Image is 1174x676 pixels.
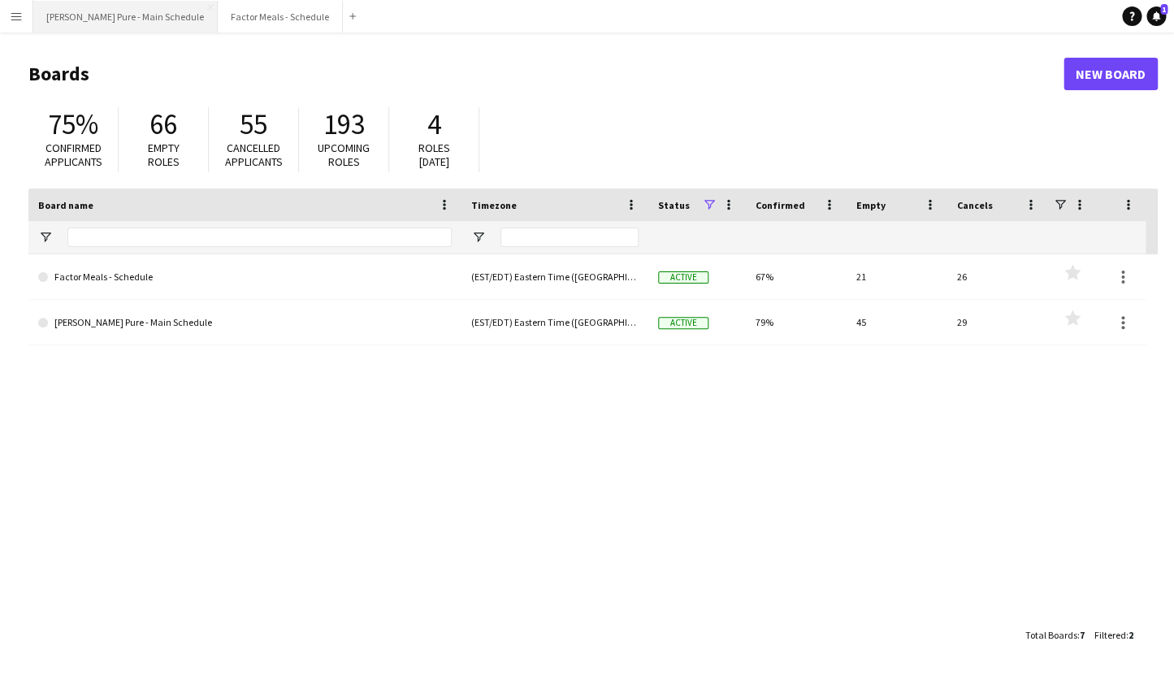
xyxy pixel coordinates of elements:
h1: Boards [28,62,1064,86]
span: Filtered [1094,629,1126,641]
button: Factor Meals - Schedule [218,1,343,32]
button: Open Filter Menu [471,230,486,245]
span: 2 [1129,629,1133,641]
span: Empty [856,199,886,211]
button: Open Filter Menu [38,230,53,245]
div: (EST/EDT) Eastern Time ([GEOGRAPHIC_DATA] & [GEOGRAPHIC_DATA]) [461,254,648,299]
div: 26 [947,254,1048,299]
input: Timezone Filter Input [500,227,639,247]
span: Active [658,271,708,284]
span: 1 [1160,4,1168,15]
input: Board name Filter Input [67,227,452,247]
div: : [1025,619,1085,651]
span: 75% [48,106,98,142]
div: 45 [847,300,947,344]
span: Board name [38,199,93,211]
span: Upcoming roles [318,141,370,169]
div: 29 [947,300,1048,344]
div: (EST/EDT) Eastern Time ([GEOGRAPHIC_DATA] & [GEOGRAPHIC_DATA]) [461,300,648,344]
span: Roles [DATE] [418,141,450,169]
a: Factor Meals - Schedule [38,254,452,300]
div: 21 [847,254,947,299]
div: 79% [746,300,847,344]
span: 4 [427,106,441,142]
a: New Board [1064,58,1158,90]
span: Confirmed applicants [45,141,102,169]
span: 55 [240,106,267,142]
div: 67% [746,254,847,299]
span: Total Boards [1025,629,1077,641]
span: 193 [323,106,365,142]
div: : [1094,619,1133,651]
span: Cancels [957,199,993,211]
span: Empty roles [148,141,180,169]
span: Active [658,317,708,329]
span: 7 [1080,629,1085,641]
a: [PERSON_NAME] Pure - Main Schedule [38,300,452,345]
button: [PERSON_NAME] Pure - Main Schedule [33,1,218,32]
span: Cancelled applicants [225,141,283,169]
span: Confirmed [756,199,805,211]
span: Status [658,199,690,211]
span: Timezone [471,199,517,211]
span: 66 [149,106,177,142]
a: 1 [1146,6,1166,26]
